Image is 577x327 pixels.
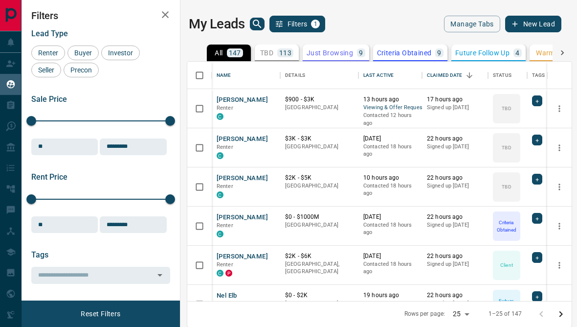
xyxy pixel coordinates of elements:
[552,219,567,234] button: more
[217,213,268,222] button: [PERSON_NAME]
[217,113,223,120] div: condos.ca
[217,261,233,268] span: Renter
[427,300,483,307] p: Signed up [DATE]
[535,253,539,262] span: +
[31,172,67,182] span: Rent Price
[363,221,417,236] p: Contacted 18 hours ago
[285,221,354,229] p: [GEOGRAPHIC_DATA]
[229,49,241,56] p: 147
[285,95,354,104] p: $900 - $3K
[363,291,417,300] p: 19 hours ago
[552,258,567,273] button: more
[363,174,417,182] p: 10 hours ago
[363,252,417,260] p: [DATE]
[363,135,417,143] p: [DATE]
[363,213,417,221] p: [DATE]
[285,260,354,276] p: [GEOGRAPHIC_DATA], [GEOGRAPHIC_DATA]
[363,104,417,112] span: Viewing & Offer Request
[532,291,542,302] div: +
[217,183,233,189] span: Renter
[500,261,513,269] p: Client
[363,95,417,104] p: 13 hours ago
[31,63,61,77] div: Seller
[217,191,223,198] div: condos.ca
[215,49,222,56] p: All
[67,66,95,74] span: Precon
[359,49,363,56] p: 9
[285,252,354,260] p: $2K - $6K
[285,291,354,300] p: $0 - $2K
[217,95,268,105] button: [PERSON_NAME]
[427,213,483,221] p: 22 hours ago
[225,270,232,277] div: property.ca
[279,49,291,56] p: 113
[427,260,483,268] p: Signed up [DATE]
[494,297,519,312] p: Future Follow Up
[363,260,417,276] p: Contacted 18 hours ago
[363,112,417,127] p: Contacted 12 hours ago
[532,213,542,224] div: +
[217,105,233,111] span: Renter
[285,174,354,182] p: $2K - $5K
[363,143,417,158] p: Contacted 18 hours ago
[217,135,268,144] button: [PERSON_NAME]
[376,10,567,186] iframe: Sign in with Google Dialog
[31,29,68,38] span: Lead Type
[285,300,354,307] p: [GEOGRAPHIC_DATA]
[532,252,542,263] div: +
[74,305,127,322] button: Reset Filters
[189,16,245,32] h1: My Leads
[105,49,136,57] span: Investor
[217,270,223,277] div: condos.ca
[449,307,472,321] div: 25
[285,182,354,190] p: [GEOGRAPHIC_DATA]
[31,10,170,22] h2: Filters
[363,182,417,197] p: Contacted 18 hours ago
[35,66,58,74] span: Seller
[35,49,62,57] span: Renter
[312,21,319,27] span: 1
[101,46,140,60] div: Investor
[535,292,539,302] span: +
[217,144,233,150] span: Renter
[285,135,354,143] p: $3K - $3K
[552,297,567,312] button: more
[494,219,519,234] p: Criteria Obtained
[217,301,233,307] span: Renter
[551,304,571,324] button: Go to next page
[427,221,483,229] p: Signed up [DATE]
[67,46,99,60] div: Buyer
[217,222,233,229] span: Renter
[153,268,167,282] button: Open
[427,252,483,260] p: 22 hours ago
[31,46,65,60] div: Renter
[217,252,268,261] button: [PERSON_NAME]
[217,174,268,183] button: [PERSON_NAME]
[307,49,353,56] p: Just Browsing
[363,300,417,308] span: Active Viewing Request
[427,291,483,300] p: 22 hours ago
[71,49,95,57] span: Buyer
[212,62,280,89] div: Name
[217,152,223,159] div: condos.ca
[280,62,358,89] div: Details
[217,231,223,237] div: condos.ca
[64,63,99,77] div: Precon
[535,213,539,223] span: +
[31,94,67,104] span: Sale Price
[269,16,326,32] button: Filters1
[250,18,265,30] button: search button
[285,143,354,151] p: [GEOGRAPHIC_DATA]
[285,104,354,112] p: [GEOGRAPHIC_DATA]
[404,310,445,318] p: Rows per page:
[217,62,231,89] div: Name
[31,250,48,259] span: Tags
[217,291,237,301] button: Nel Elb
[285,213,354,221] p: $0 - $1000M
[488,310,522,318] p: 1–25 of 147
[260,49,273,56] p: TBD
[285,62,305,89] div: Details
